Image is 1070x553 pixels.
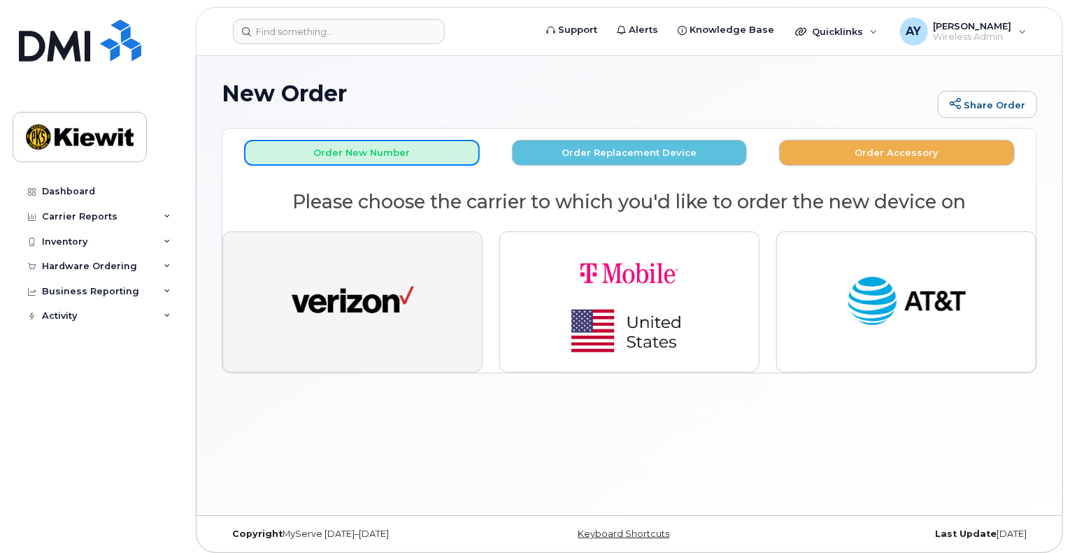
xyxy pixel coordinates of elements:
[222,529,494,540] div: MyServe [DATE]–[DATE]
[222,192,1036,213] h2: Please choose the carrier to which you'd like to order the new device on
[765,529,1037,540] div: [DATE]
[532,243,727,361] img: t-mobile-78392d334a420d5b7f0e63d4fa81f6287a21d394dc80d677554bb55bbab1186f.png
[292,271,414,333] img: verizon-ab2890fd1dd4a6c9cf5f392cd2db4626a3dae38ee8226e09bcb5c993c4c79f81.png
[244,140,480,166] button: Order New Number
[512,140,748,166] button: Order Replacement Device
[935,529,997,539] strong: Last Update
[222,81,931,106] h1: New Order
[779,140,1015,166] button: Order Accessory
[578,529,669,539] a: Keyboard Shortcuts
[1009,492,1060,543] iframe: Messenger Launcher
[846,271,968,333] img: at_t-fb3d24644a45acc70fc72cc47ce214d34099dfd970ee3ae2334e4251f9d920fd.png
[232,529,283,539] strong: Copyright
[938,91,1037,119] a: Share Order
